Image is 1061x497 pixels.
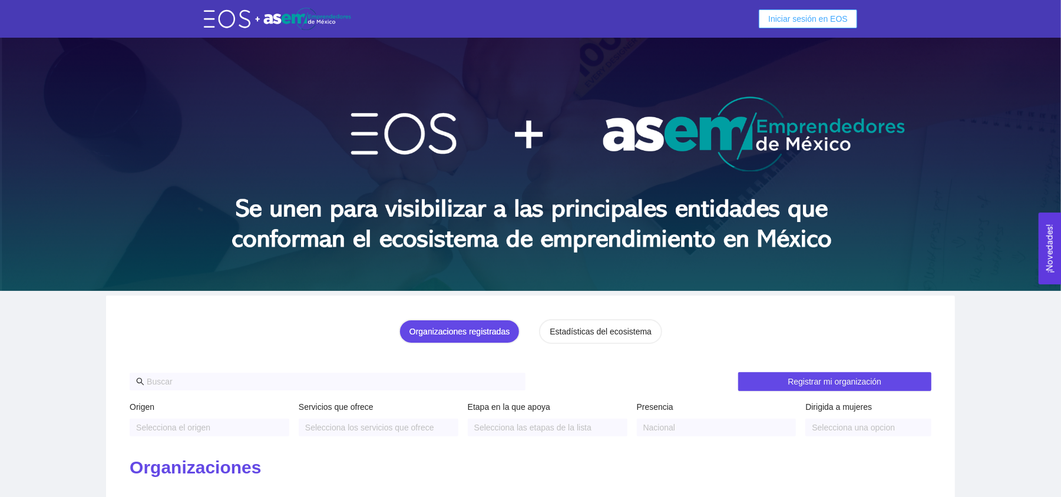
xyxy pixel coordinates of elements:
input: Buscar [147,375,519,388]
h2: Organizaciones [130,456,931,480]
label: Dirigida a mujeres [805,400,872,413]
div: Estadísticas del ecosistema [550,325,652,338]
span: Iniciar sesión en EOS [768,12,848,25]
button: Registrar mi organización [738,372,931,391]
span: Registrar mi organización [788,375,881,388]
label: Origen [130,400,154,413]
label: Etapa en la que apoya [468,400,550,413]
label: Presencia [637,400,673,413]
div: Organizaciones registradas [409,325,510,338]
label: Servicios que ofrece [299,400,374,413]
img: eos-asem-logo.38b026ae.png [204,8,351,29]
button: Iniciar sesión en EOS [759,9,857,28]
span: search [136,377,144,386]
button: Open Feedback Widget [1039,213,1061,284]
